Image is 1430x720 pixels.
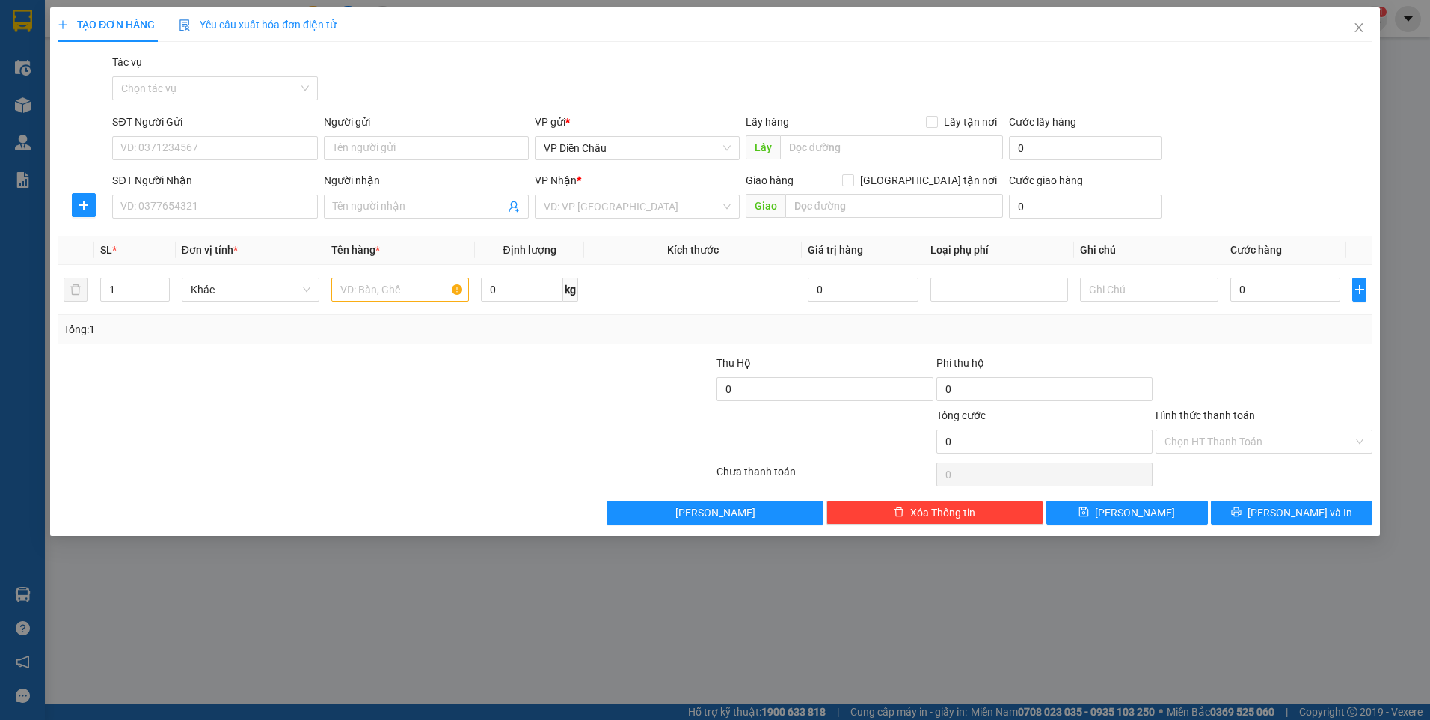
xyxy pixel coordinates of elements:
span: Thu Hộ [716,357,751,369]
label: Cước giao hàng [1009,174,1083,186]
button: delete [64,278,88,302]
span: Giao [746,194,785,218]
div: SĐT Người Nhận [112,172,317,189]
input: Cước giao hàng [1009,195,1162,219]
span: [PERSON_NAME] [1095,504,1175,521]
span: delete [894,507,904,519]
label: Tác vụ [112,56,142,68]
span: VP Nhận [535,174,577,186]
span: Tên hàng [331,244,380,256]
label: Cước lấy hàng [1009,116,1076,128]
input: Dọc đường [785,194,1004,218]
span: Định lượng [503,244,556,256]
span: save [1078,507,1089,519]
input: 0 [808,278,918,302]
button: save[PERSON_NAME] [1046,501,1208,525]
span: Yêu cầu xuất hóa đơn điện tử [179,19,337,31]
th: Loại phụ phí [924,236,1074,265]
span: Cước hàng [1230,244,1281,256]
span: Khác [191,278,310,301]
span: plus [58,19,68,30]
div: Phí thu hộ [936,355,1153,377]
span: [PERSON_NAME] và In [1248,504,1352,521]
span: [PERSON_NAME] [675,504,755,521]
button: [PERSON_NAME] [607,501,823,525]
div: SĐT Người Gửi [112,114,317,130]
span: TẠO ĐƠN HÀNG [58,19,155,31]
div: Chưa thanh toán [715,463,935,489]
span: SL [100,244,112,256]
span: Đơn vị tính [182,244,238,256]
span: plus [73,199,95,211]
input: Dọc đường [780,135,1004,159]
img: icon [179,19,191,31]
span: user-add [508,201,520,213]
button: printer[PERSON_NAME] và In [1211,501,1372,525]
input: VD: Bàn, Ghế [331,278,469,302]
th: Ghi chú [1074,236,1224,265]
div: Tổng: 1 [64,321,552,338]
span: close [1353,22,1365,34]
div: Người gửi [323,114,528,130]
span: Tổng cước [936,409,986,421]
label: Hình thức thanh toán [1156,409,1255,421]
div: Người nhận [323,172,528,189]
span: printer [1231,507,1242,519]
button: Close [1338,7,1380,49]
span: [GEOGRAPHIC_DATA] tận nơi [854,172,1003,189]
span: kg [563,278,578,302]
span: Lấy [746,135,780,159]
button: plus [1352,278,1366,302]
input: Cước lấy hàng [1009,136,1162,160]
input: Ghi Chú [1080,278,1218,302]
div: VP gửi [535,114,740,130]
span: plus [1353,284,1366,296]
span: VP Diễn Châu [544,137,731,159]
span: Giao hàng [746,174,794,186]
button: plus [72,193,96,217]
span: Lấy hàng [746,116,789,128]
span: Xóa Thông tin [910,504,975,521]
button: deleteXóa Thông tin [826,501,1043,525]
span: Lấy tận nơi [938,114,1003,130]
span: Giá trị hàng [808,244,863,256]
span: Kích thước [667,244,719,256]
